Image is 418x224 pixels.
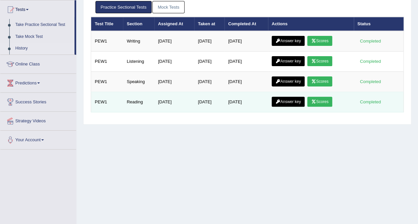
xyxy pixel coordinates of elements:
td: [DATE] [224,72,268,92]
td: PEW1 [91,31,123,52]
th: Actions [268,17,354,31]
a: Mock Tests [152,1,185,13]
a: Answer key [272,56,305,66]
td: [DATE] [194,52,224,72]
a: Practice Sectional Tests [95,1,152,13]
td: [DATE] [224,52,268,72]
th: Taken at [194,17,224,31]
a: Answer key [272,36,305,46]
a: History [12,43,74,55]
td: [DATE] [154,92,194,112]
th: Test Title [91,17,123,31]
th: Section [123,17,154,31]
td: Listening [123,52,154,72]
a: Strategy Videos [0,112,76,128]
a: Tests [0,0,74,17]
td: [DATE] [194,31,224,52]
a: Online Class [0,55,76,71]
a: Answer key [272,76,305,86]
a: Take Mock Test [12,31,74,43]
div: Completed [357,38,383,45]
td: PEW1 [91,92,123,112]
td: [DATE] [224,92,268,112]
td: PEW1 [91,72,123,92]
a: Scores [307,56,332,66]
td: [DATE] [224,31,268,52]
td: [DATE] [194,72,224,92]
div: Completed [357,78,383,85]
td: PEW1 [91,52,123,72]
td: Reading [123,92,154,112]
a: Answer key [272,97,305,107]
th: Status [354,17,404,31]
td: [DATE] [154,52,194,72]
td: [DATE] [154,72,194,92]
a: Scores [307,97,332,107]
td: [DATE] [154,31,194,52]
div: Completed [357,58,383,65]
a: Take Practice Sectional Test [12,19,74,31]
a: Your Account [0,131,76,147]
th: Completed At [224,17,268,31]
a: Predictions [0,74,76,90]
td: Speaking [123,72,154,92]
a: Scores [307,76,332,86]
a: Scores [307,36,332,46]
a: Success Stories [0,93,76,109]
th: Assigned At [154,17,194,31]
td: Writing [123,31,154,52]
td: [DATE] [194,92,224,112]
div: Completed [357,98,383,105]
